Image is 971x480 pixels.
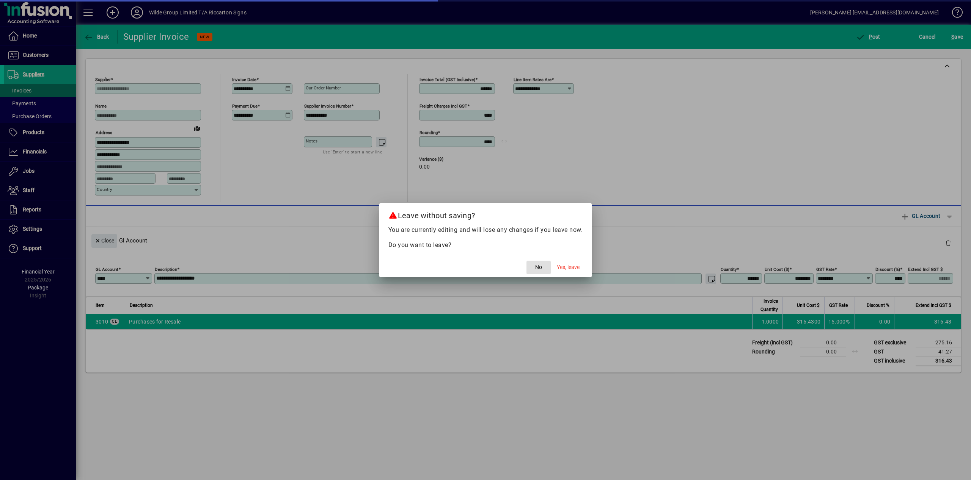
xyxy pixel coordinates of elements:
p: Do you want to leave? [388,241,583,250]
p: You are currently editing and will lose any changes if you leave now. [388,225,583,235]
span: No [535,263,542,271]
button: No [526,261,551,274]
span: Yes, leave [557,263,580,271]
h2: Leave without saving? [379,203,592,225]
button: Yes, leave [554,261,583,274]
